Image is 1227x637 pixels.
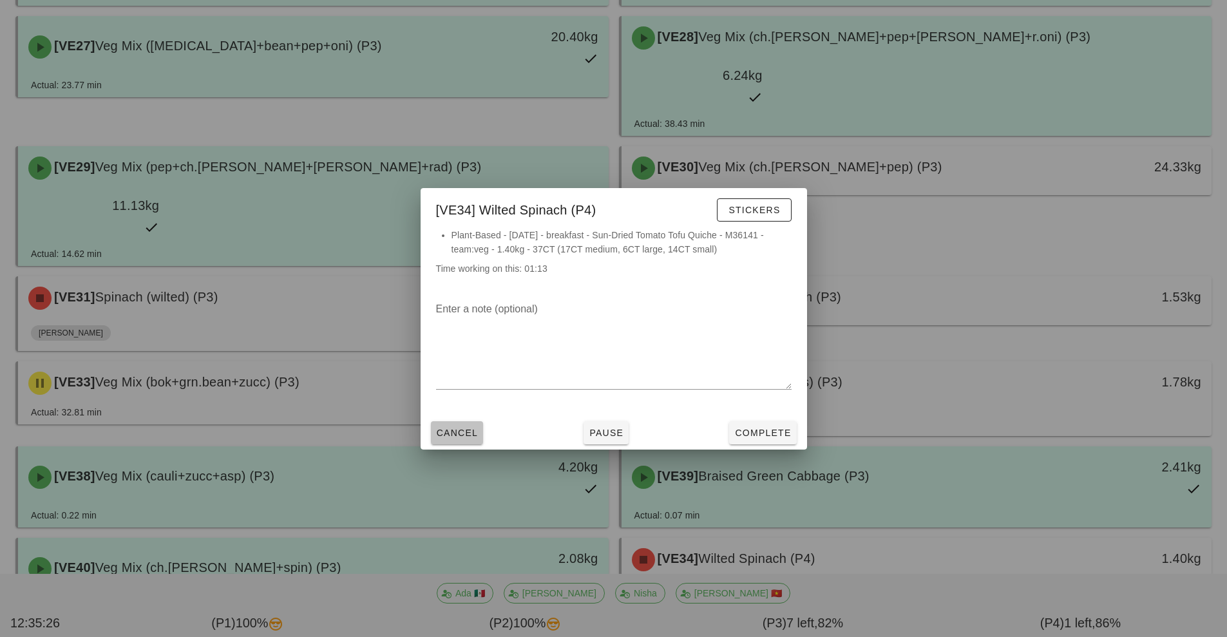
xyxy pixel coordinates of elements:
[734,428,791,438] span: Complete
[452,228,792,256] li: Plant-Based - [DATE] - breakfast - Sun-Dried Tomato Tofu Quiche - M36141 - team:veg - 1.40kg - 37...
[717,198,791,222] button: Stickers
[431,421,484,444] button: Cancel
[729,421,796,444] button: Complete
[584,421,629,444] button: Pause
[421,188,807,228] div: [VE34] Wilted Spinach (P4)
[436,428,479,438] span: Cancel
[728,205,780,215] span: Stickers
[589,428,623,438] span: Pause
[421,228,807,289] div: Time working on this: 01:13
